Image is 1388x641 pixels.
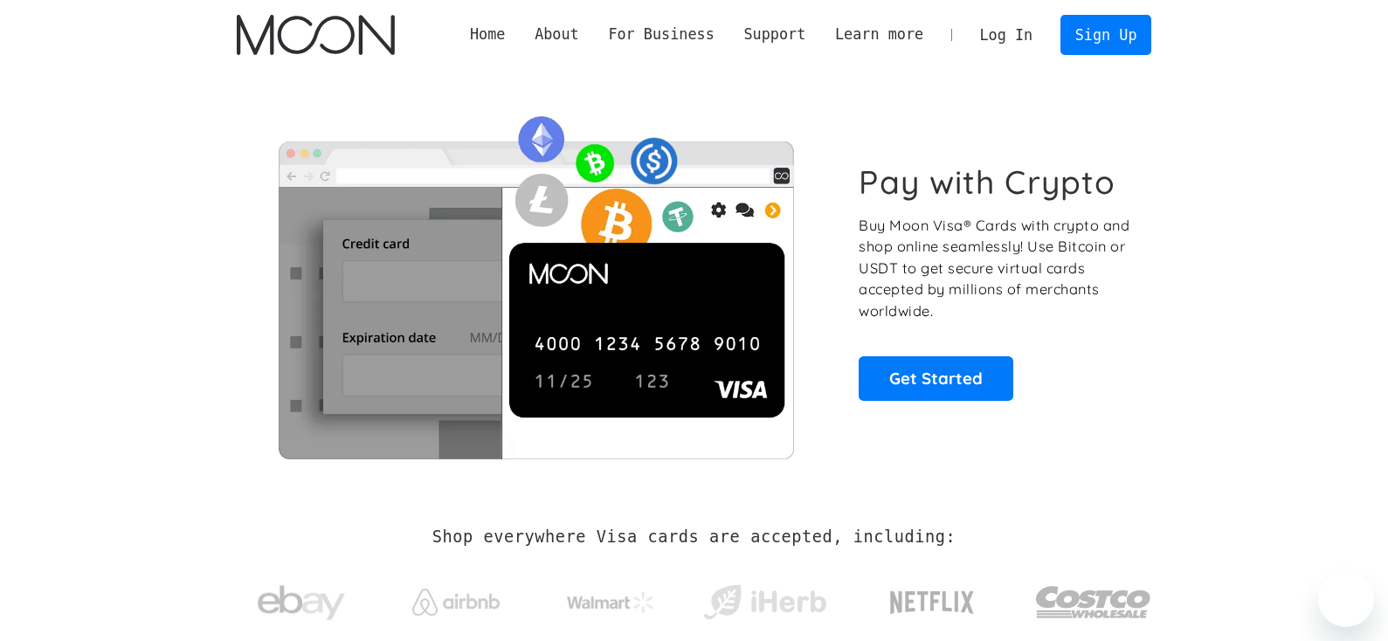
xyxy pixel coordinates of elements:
[859,215,1132,322] p: Buy Moon Visa® Cards with crypto and shop online seamlessly! Use Bitcoin or USDT to get secure vi...
[1035,569,1152,635] img: Costco
[237,15,395,55] a: home
[700,562,830,634] a: iHerb
[700,580,830,625] img: iHerb
[390,571,521,624] a: Airbnb
[1318,571,1374,627] iframe: Button to launch messaging window
[455,24,520,45] a: Home
[608,24,714,45] div: For Business
[594,24,729,45] div: For Business
[835,24,923,45] div: Learn more
[567,592,654,613] img: Walmart
[859,356,1013,400] a: Get Started
[965,16,1047,54] a: Log In
[258,576,345,631] img: ebay
[237,558,367,639] a: ebay
[520,24,593,45] div: About
[859,162,1115,202] h1: Pay with Crypto
[820,24,938,45] div: Learn more
[729,24,820,45] div: Support
[237,104,835,458] img: Moon Cards let you spend your crypto anywhere Visa is accepted.
[412,589,500,616] img: Airbnb
[1060,15,1151,54] a: Sign Up
[535,24,579,45] div: About
[237,15,395,55] img: Moon Logo
[432,527,956,547] h2: Shop everywhere Visa cards are accepted, including:
[854,563,1011,633] a: Netflix
[743,24,805,45] div: Support
[545,575,675,622] a: Walmart
[888,581,976,624] img: Netflix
